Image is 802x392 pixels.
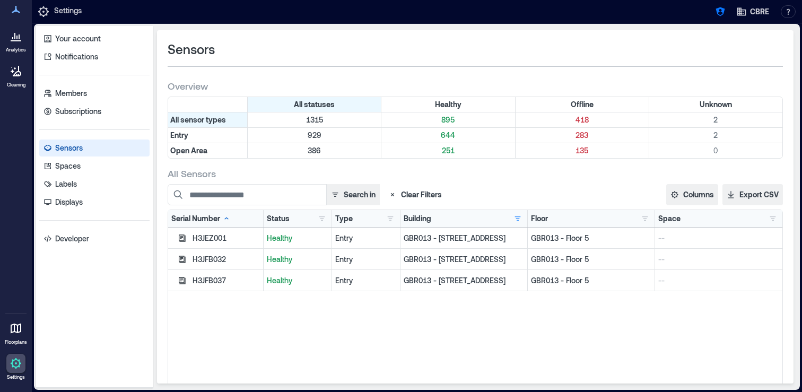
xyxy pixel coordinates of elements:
[55,88,87,99] p: Members
[649,128,782,143] div: Filter by Type: Entry & Status: Unknown
[39,103,150,120] a: Subscriptions
[168,128,248,143] div: Filter by Type: Entry
[666,184,718,205] button: Columns
[3,23,29,56] a: Analytics
[39,194,150,211] a: Displays
[516,143,649,158] div: Filter by Type: Open Area & Status: Offline
[3,58,29,91] a: Cleaning
[518,115,647,125] p: 418
[384,184,446,205] button: Clear Filters
[267,213,290,224] div: Status
[383,115,512,125] p: 895
[404,213,431,224] div: Building
[39,176,150,193] a: Labels
[55,106,101,117] p: Subscriptions
[267,233,328,243] p: Healthy
[55,51,98,62] p: Notifications
[7,374,25,380] p: Settings
[3,351,29,384] a: Settings
[383,145,512,156] p: 251
[658,213,681,224] div: Space
[651,130,780,141] p: 2
[516,128,649,143] div: Filter by Type: Entry & Status: Offline
[733,3,772,20] button: CBRE
[404,275,524,286] p: GBR013 - [STREET_ADDRESS]
[722,184,783,205] button: Export CSV
[193,233,260,243] div: H3JEZ001
[250,130,379,141] p: 929
[54,5,82,18] p: Settings
[335,213,353,224] div: Type
[649,143,782,158] div: Filter by Type: Open Area & Status: Unknown (0 sensors)
[6,47,26,53] p: Analytics
[55,197,83,207] p: Displays
[335,233,397,243] div: Entry
[649,97,782,112] div: Filter by Status: Unknown
[250,115,379,125] p: 1315
[55,233,89,244] p: Developer
[39,48,150,65] a: Notifications
[404,254,524,265] p: GBR013 - [STREET_ADDRESS]
[518,145,647,156] p: 135
[335,275,397,286] div: Entry
[168,41,215,58] span: Sensors
[651,145,780,156] p: 0
[531,233,651,243] p: GBR013 - Floor 5
[39,140,150,156] a: Sensors
[250,145,379,156] p: 386
[168,80,208,92] span: Overview
[267,275,328,286] p: Healthy
[2,316,30,349] a: Floorplans
[531,213,548,224] div: Floor
[381,143,515,158] div: Filter by Type: Open Area & Status: Healthy
[531,254,651,265] p: GBR013 - Floor 5
[55,143,83,153] p: Sensors
[168,143,248,158] div: Filter by Type: Open Area
[39,158,150,175] a: Spaces
[168,167,216,180] span: All Sensors
[516,97,649,112] div: Filter by Status: Offline
[326,184,380,205] button: Search in
[531,275,651,286] p: GBR013 - Floor 5
[383,130,512,141] p: 644
[5,339,27,345] p: Floorplans
[55,161,81,171] p: Spaces
[658,254,779,265] p: --
[267,254,328,265] p: Healthy
[39,85,150,102] a: Members
[55,179,77,189] p: Labels
[55,33,101,44] p: Your account
[171,213,231,224] div: Serial Number
[193,254,260,265] div: H3JFB032
[658,275,779,286] p: --
[193,275,260,286] div: H3JFB037
[658,233,779,243] p: --
[750,6,769,17] span: CBRE
[39,230,150,247] a: Developer
[381,97,515,112] div: Filter by Status: Healthy
[39,30,150,47] a: Your account
[168,112,248,127] div: All sensor types
[381,128,515,143] div: Filter by Type: Entry & Status: Healthy
[7,82,25,88] p: Cleaning
[248,97,381,112] div: All statuses
[518,130,647,141] p: 283
[335,254,397,265] div: Entry
[404,233,524,243] p: GBR013 - [STREET_ADDRESS]
[651,115,780,125] p: 2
